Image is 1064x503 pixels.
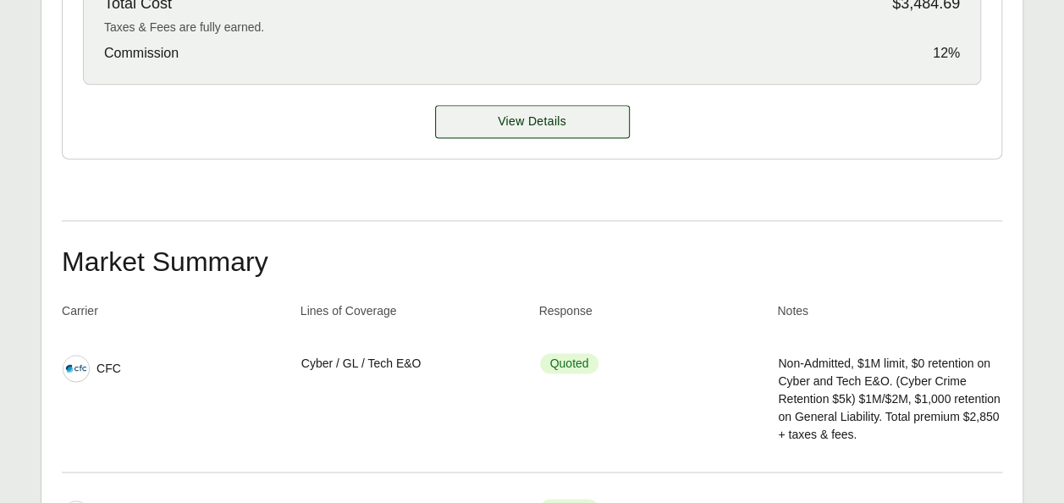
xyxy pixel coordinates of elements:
img: CFC logo [63,356,89,381]
div: Taxes & Fees are fully earned. [104,19,960,36]
th: Notes [777,302,1002,327]
th: Response [539,302,764,327]
button: View Details [435,105,630,138]
span: View Details [498,113,566,130]
span: Commission [104,43,179,64]
a: CFC details [435,105,630,138]
span: 12 % [933,43,960,64]
h2: Market Summary [62,248,1002,275]
span: Non-Admitted, $1M limit, $0 retention on Cyber and Tech E&O. (Cyber Crime Retention $5k) $1M/$2M,... [778,355,1001,444]
span: CFC [96,360,121,378]
th: Lines of Coverage [300,302,526,327]
th: Carrier [62,302,287,327]
span: Quoted [540,353,599,373]
span: Cyber / GL / Tech E&O [301,355,422,373]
